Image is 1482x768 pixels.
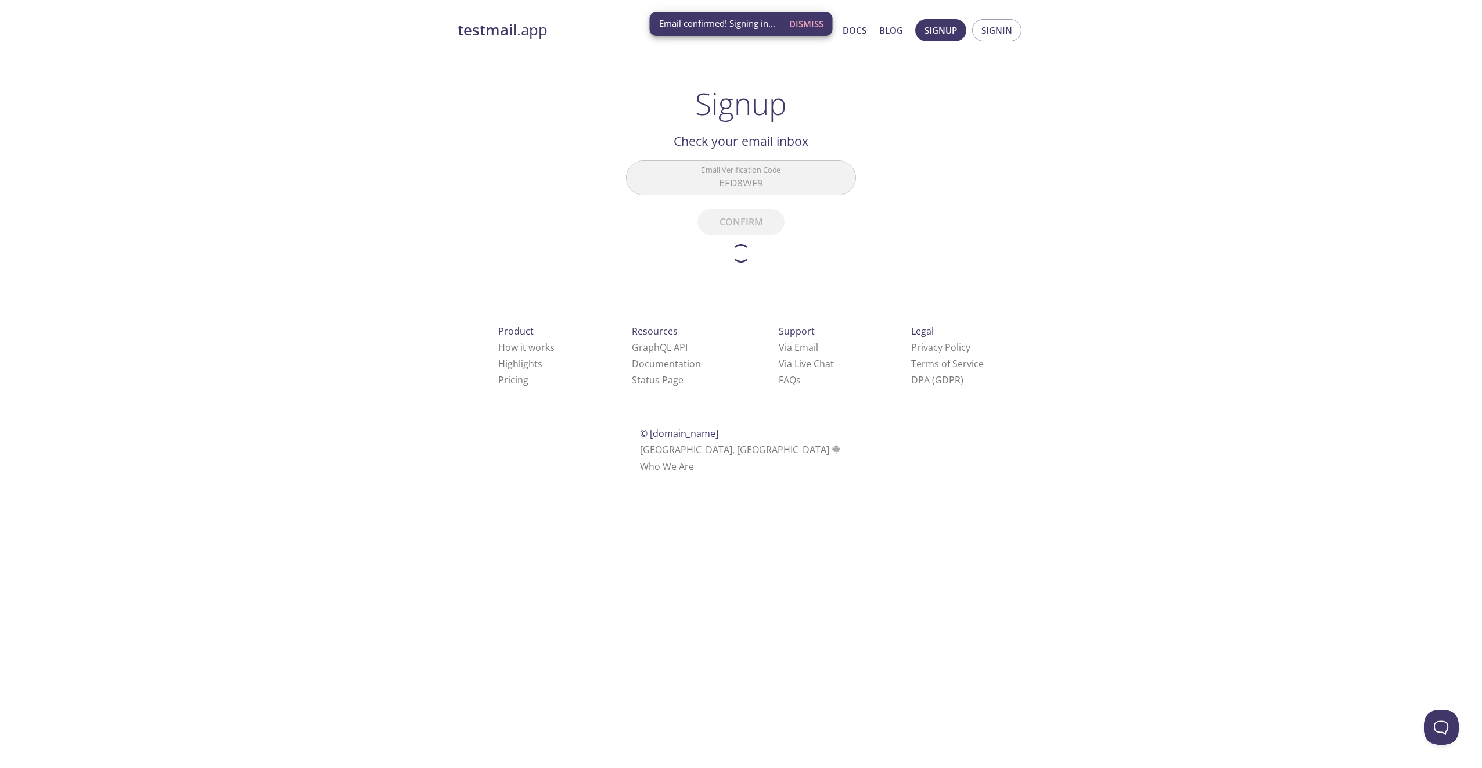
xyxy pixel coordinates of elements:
[879,23,903,38] a: Blog
[458,20,731,40] a: testmail.app
[785,13,828,35] button: Dismiss
[659,17,775,30] span: Email confirmed! Signing in...
[911,325,934,338] span: Legal
[911,374,963,386] a: DPA (GDPR)
[779,357,834,370] a: Via Live Chat
[972,19,1021,41] button: Signin
[789,16,823,31] span: Dismiss
[911,357,984,370] a: Terms of Service
[843,23,866,38] a: Docs
[498,325,534,338] span: Product
[632,341,688,354] a: GraphQL API
[779,341,818,354] a: Via Email
[640,443,843,456] span: [GEOGRAPHIC_DATA], [GEOGRAPHIC_DATA]
[498,374,528,386] a: Pricing
[779,325,815,338] span: Support
[911,341,970,354] a: Privacy Policy
[640,427,718,440] span: © [DOMAIN_NAME]
[626,131,856,151] h2: Check your email inbox
[1424,710,1459,745] iframe: Help Scout Beacon - Open
[498,357,542,370] a: Highlights
[632,357,701,370] a: Documentation
[981,23,1012,38] span: Signin
[640,460,694,473] a: Who We Are
[915,19,966,41] button: Signup
[695,86,787,121] h1: Signup
[925,23,957,38] span: Signup
[779,374,801,386] a: FAQ
[458,20,517,40] strong: testmail
[796,374,801,386] span: s
[632,374,684,386] a: Status Page
[498,341,555,354] a: How it works
[632,325,678,338] span: Resources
